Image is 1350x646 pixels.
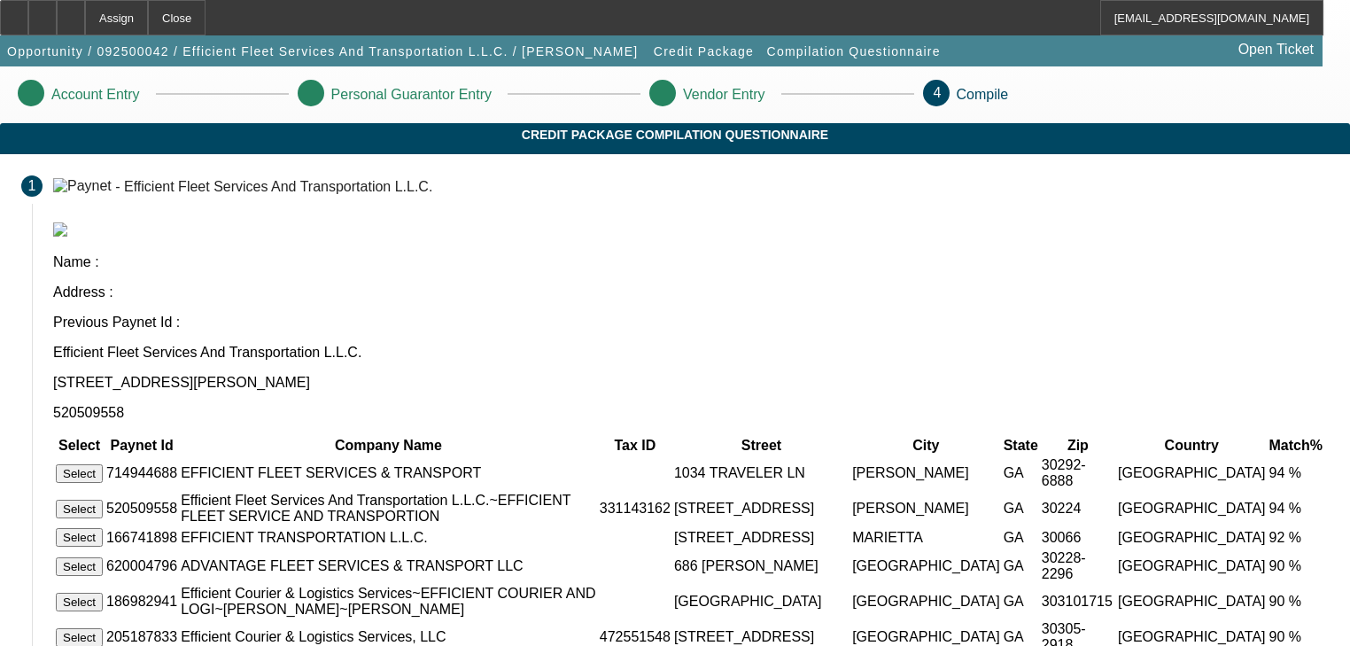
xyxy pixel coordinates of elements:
[957,87,1009,103] p: Compile
[673,437,850,455] th: Street
[180,527,597,548] td: EFFICIENT TRANSPORTATION L.L.C.
[1041,456,1115,490] td: 30292-6888
[1117,492,1267,525] td: [GEOGRAPHIC_DATA]
[683,87,765,103] p: Vendor Entry
[115,178,432,193] div: - Efficient Fleet Services And Transportation L.L.C.
[599,492,671,525] td: 331143162
[654,44,754,58] span: Credit Package
[1041,585,1115,619] td: 303101715
[1117,527,1267,548] td: [GEOGRAPHIC_DATA]
[56,528,103,547] button: Select
[53,315,1329,331] p: Previous Paynet Id :
[1117,585,1267,619] td: [GEOGRAPHIC_DATA]
[1003,549,1039,583] td: GA
[105,549,178,583] td: 620004796
[1003,492,1039,525] td: GA
[1041,492,1115,525] td: 30224
[1003,527,1039,548] td: GA
[649,35,758,67] button: Credit Package
[1003,456,1039,490] td: GA
[55,437,104,455] th: Select
[1003,437,1039,455] th: State
[763,35,945,67] button: Compilation Questionnaire
[105,492,178,525] td: 520509558
[53,254,1329,270] p: Name :
[1231,35,1321,65] a: Open Ticket
[180,456,597,490] td: EFFICIENT FLEET SERVICES & TRANSPORT
[673,456,850,490] td: 1034 TRAVELER LN
[851,492,1001,525] td: [PERSON_NAME]
[1269,527,1323,548] td: 92 %
[51,87,140,103] p: Account Entry
[851,456,1001,490] td: [PERSON_NAME]
[105,585,178,619] td: 186982941
[53,405,1329,421] p: 520509558
[851,585,1001,619] td: [GEOGRAPHIC_DATA]
[1117,549,1267,583] td: [GEOGRAPHIC_DATA]
[53,284,1329,300] p: Address :
[7,44,638,58] span: Opportunity / 092500042 / Efficient Fleet Services And Transportation L.L.C. / [PERSON_NAME]
[56,593,103,611] button: Select
[1003,585,1039,619] td: GA
[331,87,492,103] p: Personal Guarantor Entry
[105,527,178,548] td: 166741898
[56,557,103,576] button: Select
[1269,437,1323,455] th: Match%
[105,456,178,490] td: 714944688
[56,464,103,483] button: Select
[180,585,597,619] td: Efficient Courier & Logistics Services~EFFICIENT COURIER AND LOGI~[PERSON_NAME]~[PERSON_NAME]
[851,549,1001,583] td: [GEOGRAPHIC_DATA]
[767,44,941,58] span: Compilation Questionnaire
[13,128,1337,142] span: Credit Package Compilation Questionnaire
[1117,437,1267,455] th: Country
[1269,549,1323,583] td: 90 %
[673,492,850,525] td: [STREET_ADDRESS]
[53,178,112,194] img: Paynet
[1041,437,1115,455] th: Zip
[851,437,1001,455] th: City
[53,375,1329,391] p: [STREET_ADDRESS][PERSON_NAME]
[1269,492,1323,525] td: 94 %
[851,527,1001,548] td: MARIETTA
[673,585,850,619] td: [GEOGRAPHIC_DATA]
[673,549,850,583] td: 686 [PERSON_NAME]
[53,345,1329,361] p: Efficient Fleet Services And Transportation L.L.C.
[1269,456,1323,490] td: 94 %
[56,500,103,518] button: Select
[1269,585,1323,619] td: 90 %
[934,85,942,100] span: 4
[599,437,671,455] th: Tax ID
[673,527,850,548] td: [STREET_ADDRESS]
[53,222,67,237] img: paynet_logo.jpg
[105,437,178,455] th: Paynet Id
[1041,527,1115,548] td: 30066
[1117,456,1267,490] td: [GEOGRAPHIC_DATA]
[180,549,597,583] td: ADVANTAGE FLEET SERVICES & TRANSPORT LLC
[1041,549,1115,583] td: 30228-2296
[180,492,597,525] td: Efficient Fleet Services And Transportation L.L.C.~EFFICIENT FLEET SERVICE AND TRANSPORTION
[180,437,597,455] th: Company Name
[28,178,36,194] span: 1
